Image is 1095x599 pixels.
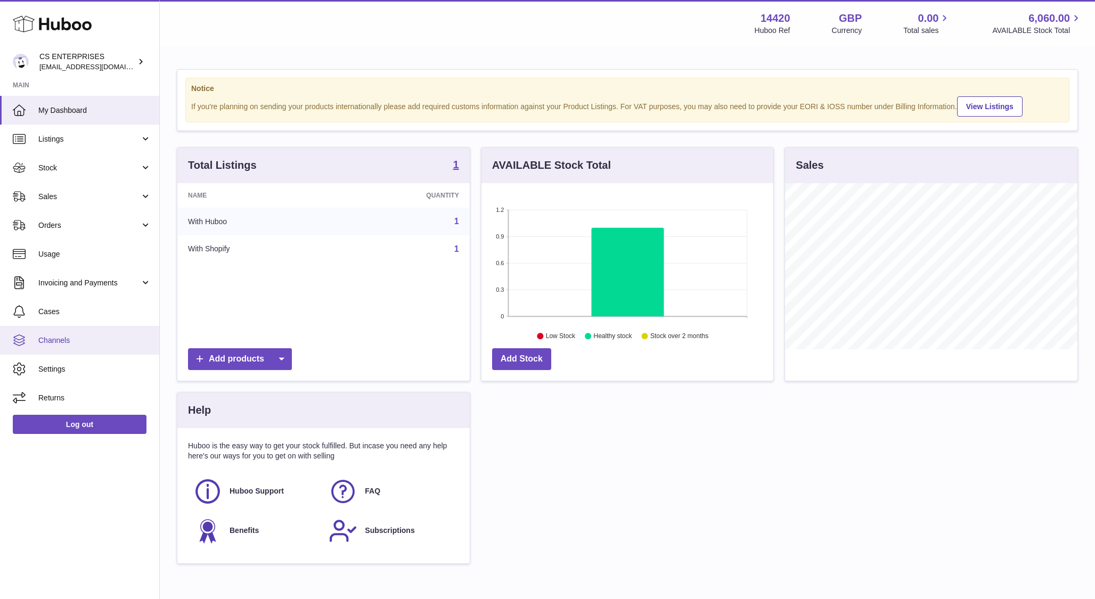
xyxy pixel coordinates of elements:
text: 0.6 [496,260,504,266]
text: Low Stock [546,333,576,340]
div: Currency [832,26,862,36]
span: My Dashboard [38,105,151,116]
a: 0.00 Total sales [903,11,951,36]
span: 6,060.00 [1028,11,1070,26]
a: 1 [454,244,459,253]
span: Cases [38,307,151,317]
h3: Sales [796,158,823,173]
a: Add products [188,348,292,370]
text: 0.9 [496,233,504,240]
text: 1.2 [496,207,504,213]
a: Log out [13,415,146,434]
span: FAQ [365,486,380,496]
a: View Listings [957,96,1023,117]
h3: Help [188,403,211,417]
a: Huboo Support [193,477,318,506]
span: Sales [38,192,140,202]
text: 0 [501,313,504,319]
span: Usage [38,249,151,259]
text: 0.3 [496,286,504,293]
h3: Total Listings [188,158,257,173]
span: Returns [38,393,151,403]
th: Name [177,183,335,208]
text: Healthy stock [593,333,632,340]
span: Stock [38,163,140,173]
div: Huboo Ref [755,26,790,36]
th: Quantity [335,183,470,208]
span: Settings [38,364,151,374]
a: 1 [453,159,459,172]
div: If you're planning on sending your products internationally please add required customs informati... [191,95,1064,117]
a: Add Stock [492,348,551,370]
td: With Huboo [177,208,335,235]
img: csenterprisesholding@gmail.com [13,54,29,70]
a: FAQ [329,477,453,506]
span: 0.00 [918,11,939,26]
span: [EMAIL_ADDRESS][DOMAIN_NAME] [39,62,157,71]
span: Invoicing and Payments [38,278,140,288]
a: Subscriptions [329,516,453,545]
div: CS ENTERPRISES [39,52,135,72]
strong: 14420 [761,11,790,26]
td: With Shopify [177,235,335,263]
span: Orders [38,220,140,231]
span: Huboo Support [230,486,284,496]
span: AVAILABLE Stock Total [992,26,1082,36]
span: Listings [38,134,140,144]
span: Channels [38,335,151,346]
strong: GBP [839,11,862,26]
a: 1 [454,217,459,226]
span: Benefits [230,526,259,536]
p: Huboo is the easy way to get your stock fulfilled. But incase you need any help here's our ways f... [188,441,459,461]
a: Benefits [193,516,318,545]
strong: 1 [453,159,459,170]
strong: Notice [191,84,1064,94]
a: 6,060.00 AVAILABLE Stock Total [992,11,1082,36]
span: Subscriptions [365,526,414,536]
h3: AVAILABLE Stock Total [492,158,611,173]
text: Stock over 2 months [650,333,708,340]
span: Total sales [903,26,951,36]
